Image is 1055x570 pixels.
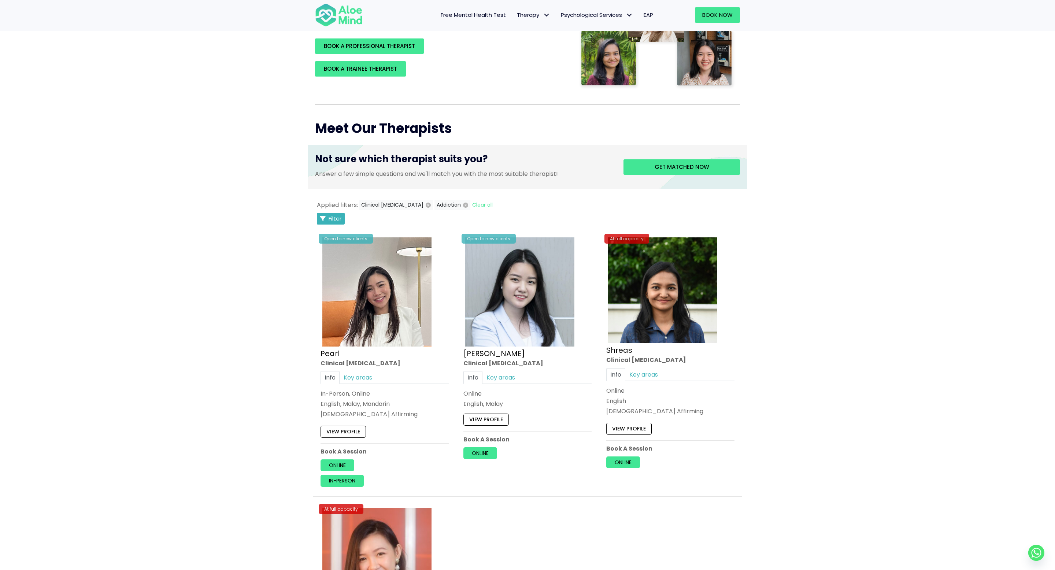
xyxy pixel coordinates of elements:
a: BOOK A PROFESSIONAL THERAPIST [315,38,424,54]
a: View profile [606,423,652,435]
a: View profile [463,414,509,426]
a: Book Now [695,7,740,23]
button: Clear all [472,200,493,210]
span: BOOK A TRAINEE THERAPIST [324,65,397,73]
a: Pearl [321,348,340,359]
span: Therapy [517,11,550,19]
p: Book A Session [321,447,449,456]
span: Book Now [702,11,733,19]
div: Open to new clients [462,234,516,244]
img: Yen Li Clinical Psychologist [465,237,574,347]
div: In-Person, Online [321,389,449,398]
button: Filter Listings [317,213,345,225]
a: Key areas [625,368,662,381]
a: Online [321,459,354,471]
img: Shreas clinical psychologist [608,237,717,343]
button: Addiction [434,200,470,210]
div: Clinical [MEDICAL_DATA] [321,359,449,367]
a: Info [463,371,482,384]
p: English, Malay, Mandarin [321,400,449,408]
a: In-person [321,475,364,487]
p: English, Malay [463,400,592,408]
img: Pearl photo [322,237,432,347]
span: Therapy: submenu [541,10,552,21]
div: Online [463,389,592,398]
span: Free Mental Health Test [441,11,506,19]
img: Aloe mind Logo [315,3,363,27]
a: Psychological ServicesPsychological Services: submenu [555,7,638,23]
div: [DEMOGRAPHIC_DATA] Affirming [606,407,734,415]
a: TherapyTherapy: submenu [511,7,555,23]
span: Applied filters: [317,201,358,209]
a: Whatsapp [1028,545,1044,561]
span: Psychological Services: submenu [624,10,634,21]
div: Online [606,386,734,395]
div: Clinical [MEDICAL_DATA] [606,356,734,364]
div: [DEMOGRAPHIC_DATA] Affirming [321,410,449,419]
a: Get matched now [623,159,740,175]
p: Book A Session [463,435,592,444]
span: Meet Our Therapists [315,119,452,138]
a: Key areas [482,371,519,384]
div: At full capacity [604,234,649,244]
a: Info [606,368,625,381]
div: At full capacity [319,504,363,514]
p: Answer a few simple questions and we'll match you with the most suitable therapist! [315,170,612,178]
a: [PERSON_NAME] [463,348,525,359]
span: Get matched now [655,163,709,171]
span: BOOK A PROFESSIONAL THERAPIST [324,42,415,50]
button: Clinical [MEDICAL_DATA] [359,200,433,210]
span: Psychological Services [561,11,633,19]
a: EAP [638,7,659,23]
a: Shreas [606,345,632,356]
a: Free Mental Health Test [435,7,511,23]
a: Online [463,447,497,459]
p: Book A Session [606,444,734,453]
span: Filter [329,215,341,222]
a: Online [606,456,640,468]
a: View profile [321,426,366,438]
span: EAP [644,11,653,19]
a: Key areas [340,371,376,384]
a: BOOK A TRAINEE THERAPIST [315,61,406,77]
nav: Menu [372,7,659,23]
div: Open to new clients [319,234,373,244]
div: Clinical [MEDICAL_DATA] [463,359,592,367]
p: English [606,397,734,405]
h3: Not sure which therapist suits you? [315,152,612,169]
a: Info [321,371,340,384]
